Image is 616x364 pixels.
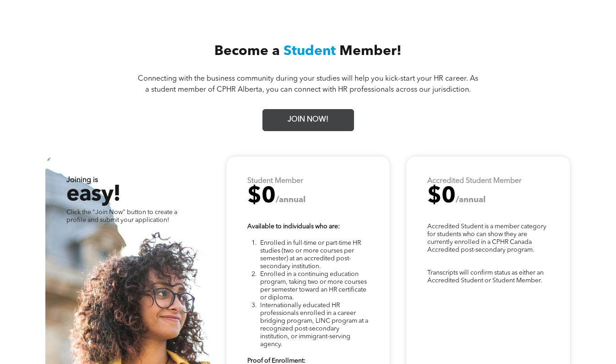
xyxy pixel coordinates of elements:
span: Student [283,44,336,58]
a: JOIN NOW! [262,109,354,131]
span: $0 [427,186,456,208]
strong: Student Member [247,177,303,185]
span: /annual [456,196,485,204]
span: Click the "Join Now" button to create a profile and submit your application! [66,209,177,223]
strong: Available to individuals who are: [247,223,340,230]
strong: Accredited Student Member [427,177,522,185]
span: JOIN NOW! [284,111,332,129]
span: $0 [247,186,276,208]
span: Member! [339,44,402,58]
span: Become a [214,44,280,58]
span: Internationally educated HR professionals enrolled in a career bridging program, LINC program at ... [260,302,368,347]
strong: Joining is [66,176,98,184]
span: Accredited Student is a member category for students who can show they are currently enrolled in ... [427,223,546,253]
span: Enrolled in full-time or part-time HR studies (two or more courses per semester) at an accredited... [260,240,361,270]
span: Transcripts will confirm status as either an Accredited Student or Student Member. [427,270,544,284]
span: Connecting with the business community during your studies will help you kick-start your HR caree... [138,75,478,94]
span: /annual [276,196,305,204]
span: Enrolled in a continuing education program, taking two or more courses per semester toward an HR ... [260,271,367,301]
span: easy! [66,184,120,206]
strong: Proof of Enrollment: [247,358,305,364]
